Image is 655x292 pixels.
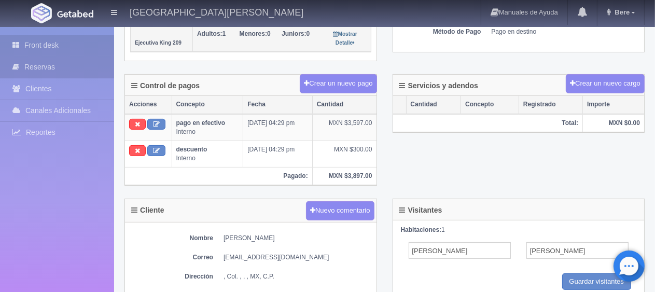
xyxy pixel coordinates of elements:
td: [DATE] 04:29 pm [243,114,312,141]
td: Interno [172,141,243,167]
b: pago en efectivo [176,119,226,127]
input: Guardar visitantes [562,273,632,290]
td: MXN $300.00 [312,141,376,167]
th: Cantidad [406,96,461,114]
dd: Pago en destino [492,27,639,36]
th: Registrado [519,96,582,114]
th: MXN $3,897.00 [312,168,376,185]
img: Getabed [57,10,93,18]
th: Fecha [243,96,312,114]
span: Bere [612,8,630,16]
button: Nuevo comentario [306,201,374,220]
td: MXN $3,597.00 [312,114,376,141]
strong: Habitaciones: [401,226,442,233]
strong: Adultos: [197,30,222,37]
h4: [GEOGRAPHIC_DATA][PERSON_NAME] [130,5,303,18]
small: Ejecutiva King 209 [135,40,182,46]
th: Pagado: [125,168,312,185]
span: 0 [240,30,271,37]
dd: [EMAIL_ADDRESS][DOMAIN_NAME] [224,253,371,262]
strong: Menores: [240,30,267,37]
b: descuento [176,146,207,153]
th: MXN $0.00 [583,114,644,132]
dd: , Col. , , , MX, C.P. [224,272,371,281]
td: [DATE] 04:29 pm [243,141,312,167]
th: Total: [393,114,583,132]
h4: Servicios y adendos [399,82,478,90]
th: Importe [583,96,644,114]
dt: Método de Pago [398,27,481,36]
dd: [PERSON_NAME] [224,234,371,243]
th: Concepto [172,96,243,114]
button: Crear un nuevo pago [300,74,377,93]
dt: Nombre [130,234,213,243]
h4: Control de pagos [131,82,200,90]
th: Cantidad [312,96,376,114]
a: Mostrar Detalle [333,30,357,46]
th: Concepto [461,96,519,114]
h4: Visitantes [399,206,442,214]
th: Acciones [125,96,172,114]
img: Getabed [31,3,52,23]
input: Nombre del Adulto [409,242,511,259]
h4: Cliente [131,206,164,214]
input: Apellidos del Adulto [526,242,629,259]
dt: Correo [130,253,213,262]
button: Crear un nuevo cargo [566,74,645,93]
span: 0 [282,30,310,37]
div: 1 [401,226,637,234]
small: Mostrar Detalle [333,31,357,46]
strong: Juniors: [282,30,306,37]
td: Interno [172,114,243,141]
span: 1 [197,30,226,37]
dt: Dirección [130,272,213,281]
